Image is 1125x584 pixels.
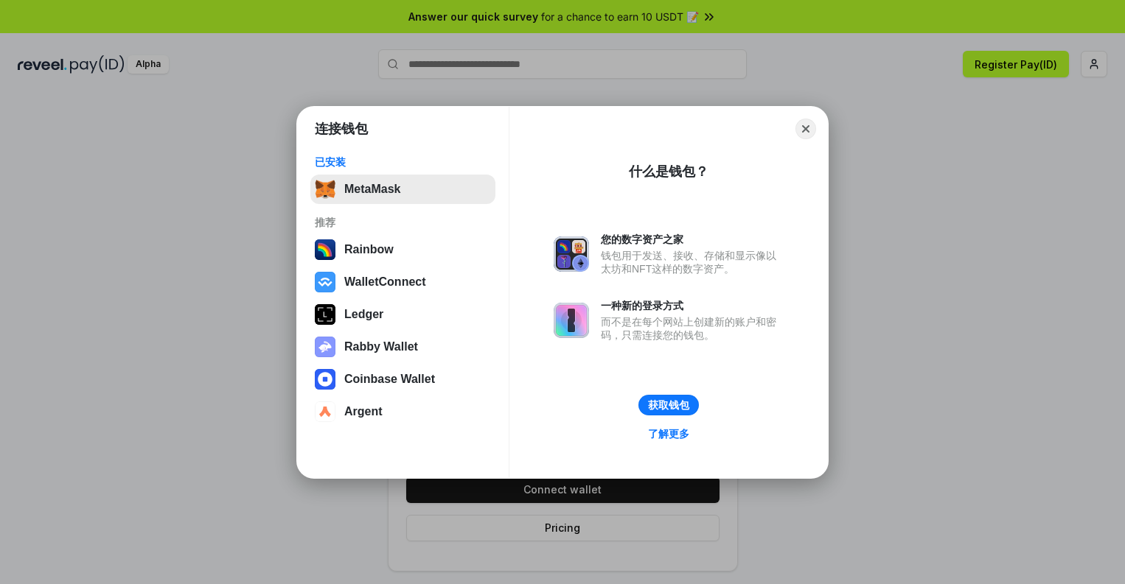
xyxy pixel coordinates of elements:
div: 钱包用于发送、接收、存储和显示像以太坊和NFT这样的数字资产。 [601,249,784,275]
img: svg+xml,%3Csvg%20xmlns%3D%22http%3A%2F%2Fwww.w3.org%2F2000%2Fsvg%22%20fill%3D%22none%22%20viewBox... [554,236,589,272]
h1: 连接钱包 [315,120,368,138]
div: 推荐 [315,216,491,229]
button: Rabby Wallet [310,332,495,362]
div: Argent [344,405,383,418]
img: svg+xml,%3Csvg%20xmlns%3D%22http%3A%2F%2Fwww.w3.org%2F2000%2Fsvg%22%20fill%3D%22none%22%20viewBox... [554,303,589,338]
div: Rabby Wallet [344,340,418,353]
img: svg+xml,%3Csvg%20xmlns%3D%22http%3A%2F%2Fwww.w3.org%2F2000%2Fsvg%22%20width%3D%2228%22%20height%3... [315,304,335,325]
img: svg+xml,%3Csvg%20fill%3D%22none%22%20height%3D%2233%22%20viewBox%3D%220%200%2035%2033%22%20width%... [315,179,335,200]
div: 已安装 [315,155,491,169]
img: svg+xml,%3Csvg%20width%3D%2228%22%20height%3D%2228%22%20viewBox%3D%220%200%2028%2028%22%20fill%3D... [315,272,335,292]
button: WalletConnect [310,267,495,297]
div: 什么是钱包？ [629,163,708,180]
div: WalletConnect [344,275,426,289]
div: Coinbase Wallet [344,373,435,386]
div: 获取钱包 [648,398,689,412]
button: 获取钱包 [638,395,699,415]
div: 一种新的登录方式 [601,299,784,312]
button: Argent [310,397,495,426]
button: Rainbow [310,235,495,264]
button: Close [795,119,816,139]
div: Rainbow [344,243,394,256]
button: MetaMask [310,175,495,204]
img: svg+xml,%3Csvg%20width%3D%2228%22%20height%3D%2228%22%20viewBox%3D%220%200%2028%2028%22%20fill%3D... [315,369,335,390]
div: 而不是在每个网站上创建新的账户和密码，只需连接您的钱包。 [601,315,784,342]
img: svg+xml,%3Csvg%20xmlns%3D%22http%3A%2F%2Fwww.w3.org%2F2000%2Fsvg%22%20fill%3D%22none%22%20viewBox... [315,337,335,357]
img: svg+xml,%3Csvg%20width%3D%22120%22%20height%3D%22120%22%20viewBox%3D%220%200%20120%20120%22%20fil... [315,239,335,260]
button: Ledger [310,300,495,329]
button: Coinbase Wallet [310,365,495,394]
div: Ledger [344,308,383,321]
div: MetaMask [344,183,400,196]
div: 您的数字资产之家 [601,233,784,246]
img: svg+xml,%3Csvg%20width%3D%2228%22%20height%3D%2228%22%20viewBox%3D%220%200%2028%2028%22%20fill%3D... [315,401,335,422]
div: 了解更多 [648,427,689,440]
a: 了解更多 [639,424,698,443]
